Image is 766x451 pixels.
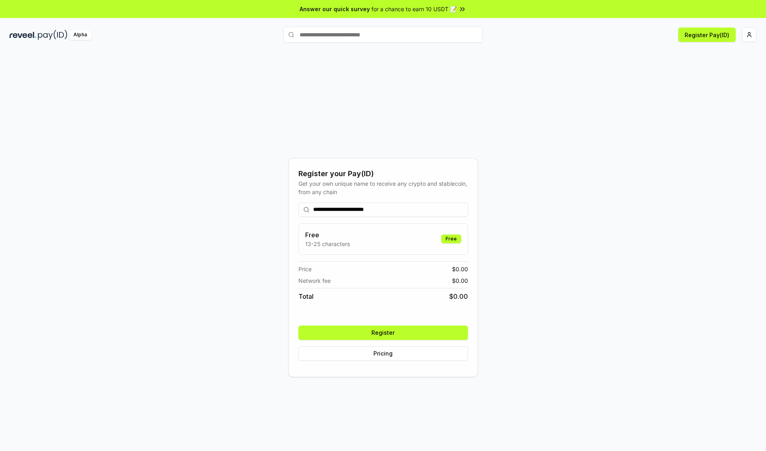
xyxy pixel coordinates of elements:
[298,168,468,179] div: Register your Pay(ID)
[298,346,468,361] button: Pricing
[305,240,350,248] p: 13-25 characters
[69,30,91,40] div: Alpha
[452,276,468,285] span: $ 0.00
[298,276,331,285] span: Network fee
[452,265,468,273] span: $ 0.00
[298,292,314,301] span: Total
[305,230,350,240] h3: Free
[300,5,370,13] span: Answer our quick survey
[298,326,468,340] button: Register
[298,265,312,273] span: Price
[38,30,67,40] img: pay_id
[449,292,468,301] span: $ 0.00
[298,179,468,196] div: Get your own unique name to receive any crypto and stablecoin, from any chain
[371,5,457,13] span: for a chance to earn 10 USDT 📝
[441,234,461,243] div: Free
[10,30,36,40] img: reveel_dark
[678,28,736,42] button: Register Pay(ID)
